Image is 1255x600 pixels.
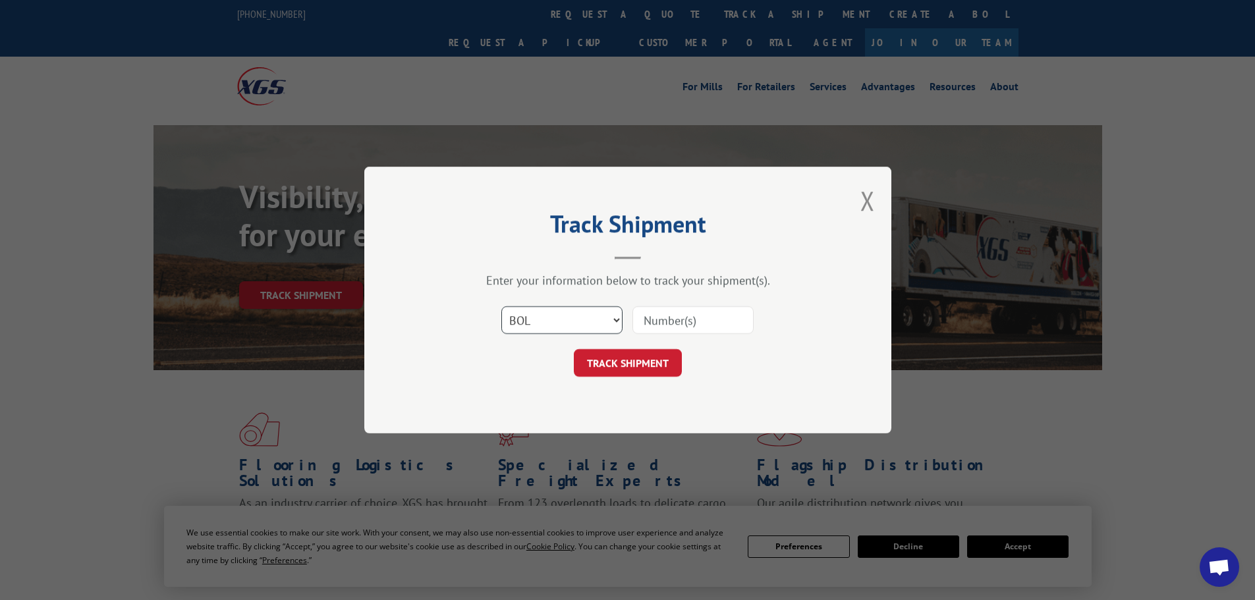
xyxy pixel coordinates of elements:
div: Enter your information below to track your shipment(s). [430,273,825,288]
h2: Track Shipment [430,215,825,240]
button: TRACK SHIPMENT [574,349,682,377]
input: Number(s) [632,306,754,334]
div: Open chat [1200,547,1239,587]
button: Close modal [860,183,875,218]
